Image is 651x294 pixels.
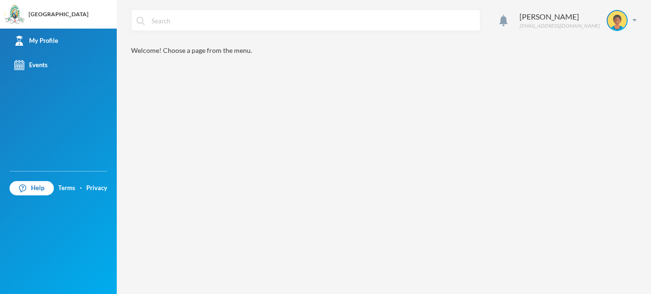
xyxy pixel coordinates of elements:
img: search [136,17,145,25]
a: Help [10,181,54,195]
a: Terms [58,183,75,193]
div: Events [14,60,48,70]
div: My Profile [14,36,58,46]
img: logo [5,5,24,24]
div: [GEOGRAPHIC_DATA] [29,10,89,19]
div: [EMAIL_ADDRESS][DOMAIN_NAME] [519,22,600,30]
a: Privacy [86,183,107,193]
img: STUDENT [608,11,627,30]
div: · [80,183,82,193]
input: Search [151,10,475,31]
div: [PERSON_NAME] [519,11,600,22]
